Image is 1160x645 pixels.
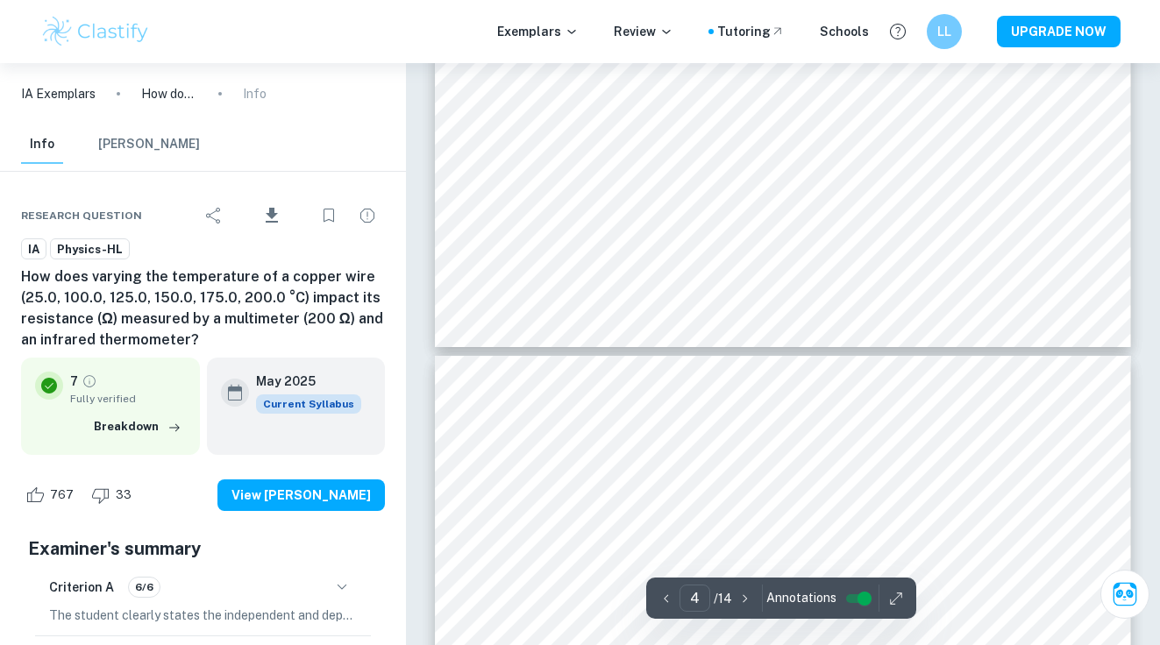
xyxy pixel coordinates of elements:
[21,266,385,351] h6: How does varying the temperature of a copper wire (25.0, 100.0, 125.0, 150.0, 175.0, 200.0 °C) im...
[997,16,1121,47] button: UPGRADE NOW
[714,589,732,608] p: / 14
[927,14,962,49] button: LL
[70,391,186,407] span: Fully verified
[50,238,130,260] a: Physics-HL
[235,193,308,238] div: Download
[217,479,385,511] button: View [PERSON_NAME]
[106,486,141,504] span: 33
[883,17,913,46] button: Help and Feedback
[820,22,869,41] a: Schools
[196,198,231,233] div: Share
[49,606,357,625] p: The student clearly states the independent and dependent variables in the research question, incl...
[256,394,361,414] span: Current Syllabus
[21,125,63,164] button: Info
[40,14,152,49] img: Clastify logo
[21,481,83,509] div: Like
[256,394,361,414] div: This exemplar is based on the current syllabus. Feel free to refer to it for inspiration/ideas wh...
[87,481,141,509] div: Dislike
[89,414,186,440] button: Breakdown
[934,22,954,41] h6: LL
[40,486,83,504] span: 767
[256,372,347,391] h6: May 2025
[141,84,197,103] p: How does varying the temperature of a copper wire (25.0, 100.0, 125.0, 150.0, 175.0, 200.0 °C) im...
[21,208,142,223] span: Research question
[129,579,160,595] span: 6/6
[311,198,346,233] div: Bookmark
[98,125,200,164] button: [PERSON_NAME]
[21,238,46,260] a: IA
[1100,570,1149,619] button: Ask Clai
[243,84,267,103] p: Info
[28,535,378,562] h5: Examiner's summary
[614,22,673,41] p: Review
[717,22,785,41] a: Tutoring
[70,372,78,391] p: 7
[21,84,96,103] a: IA Exemplars
[51,241,129,259] span: Physics-HL
[22,241,46,259] span: IA
[766,589,836,607] span: Annotations
[82,373,97,389] a: Grade fully verified
[350,198,385,233] div: Report issue
[49,578,114,597] h6: Criterion A
[497,22,579,41] p: Exemplars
